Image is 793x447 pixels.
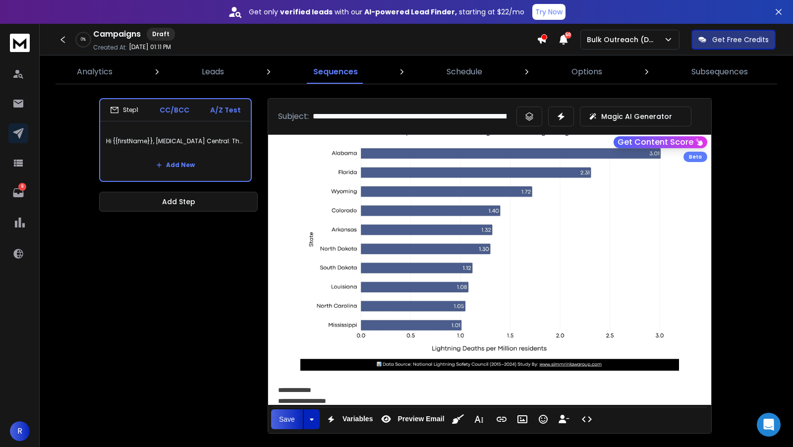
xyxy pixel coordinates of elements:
[160,105,189,115] p: CC/BCC
[712,35,769,45] p: Get Free Credits
[566,60,608,84] a: Options
[441,60,488,84] a: Schedule
[577,409,596,429] button: Code View
[691,66,748,78] p: Subsequences
[307,60,364,84] a: Sequences
[10,421,30,441] button: R
[196,60,230,84] a: Leads
[340,415,375,423] span: Variables
[580,107,691,126] button: Magic AI Generator
[249,7,524,17] p: Get only with our starting at $22/mo
[202,66,224,78] p: Leads
[532,4,566,20] button: Try Now
[757,413,781,437] div: Open Intercom Messenger
[93,44,127,52] p: Created At:
[614,136,707,148] button: Get Content Score
[571,66,602,78] p: Options
[129,43,171,51] p: [DATE] 01:11 PM
[99,192,258,212] button: Add Step
[364,7,457,17] strong: AI-powered Lead Finder,
[93,28,141,40] h1: Campaigns
[492,409,511,429] button: Insert Link (⌘K)
[535,7,563,17] p: Try Now
[449,409,467,429] button: Clean HTML
[565,32,571,39] span: 50
[71,60,118,84] a: Analytics
[18,183,26,191] p: 9
[691,30,776,50] button: Get Free Credits
[396,415,446,423] span: Preview Email
[447,66,482,78] p: Schedule
[555,409,573,429] button: Insert Unsubscribe Link
[534,409,553,429] button: Emoticons
[110,106,138,114] div: Step 1
[513,409,532,429] button: Insert Image (⌘P)
[8,183,28,203] a: 9
[469,409,488,429] button: More Text
[278,111,309,122] p: Subject:
[280,7,333,17] strong: verified leads
[271,409,303,429] button: Save
[587,35,664,45] p: Bulk Outreach (DWS)
[77,66,113,78] p: Analytics
[10,34,30,52] img: logo
[322,409,375,429] button: Variables
[147,28,175,41] div: Draft
[683,152,707,162] div: Beta
[313,66,358,78] p: Sequences
[601,112,672,121] p: Magic AI Generator
[377,409,446,429] button: Preview Email
[148,155,203,175] button: Add New
[210,105,241,115] p: A/Z Test
[685,60,754,84] a: Subsequences
[106,127,245,155] p: Hi {{firstName}}, [MEDICAL_DATA] Central: These States Have the Highest Risk of Lightning Strikes.
[99,98,252,182] li: Step1CC/BCCA/Z TestHi {{firstName}}, [MEDICAL_DATA] Central: These States Have the Highest Risk o...
[81,37,86,43] p: 0 %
